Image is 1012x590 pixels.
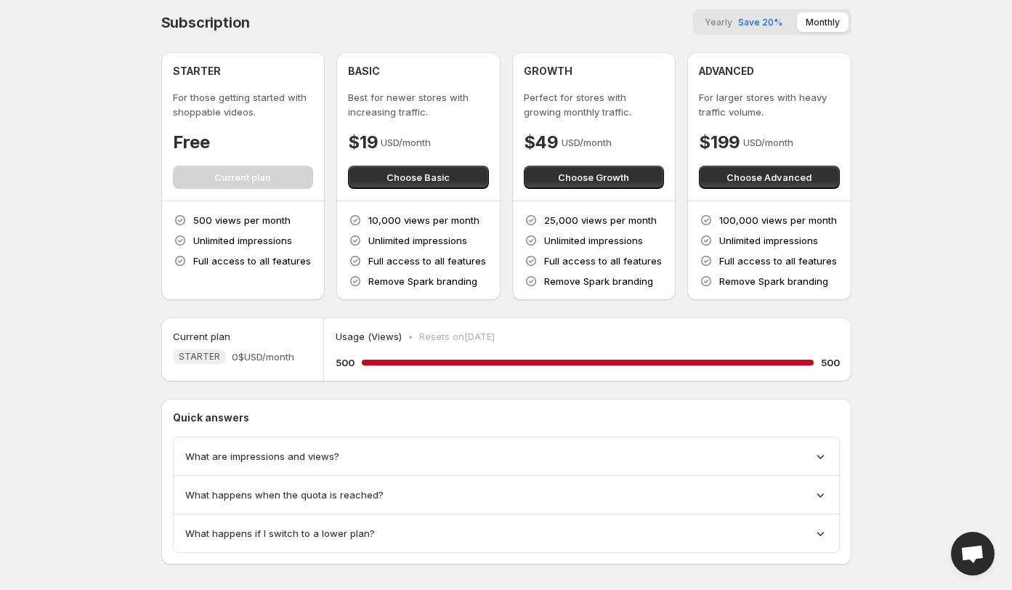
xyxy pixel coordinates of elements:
h4: STARTER [173,64,221,78]
h4: BASIC [348,64,380,78]
button: Choose Basic [348,166,489,189]
p: Full access to all features [719,254,837,268]
button: YearlySave 20% [696,12,791,32]
span: What happens if I switch to a lower plan? [185,526,375,541]
button: Choose Growth [524,166,665,189]
p: Quick answers [173,411,840,425]
p: Unlimited impressions [368,233,467,248]
p: 10,000 views per month [368,213,479,227]
h4: $49 [524,131,559,154]
p: Unlimited impressions [544,233,643,248]
p: Perfect for stores with growing monthly traffic. [524,90,665,119]
h4: $199 [699,131,740,154]
h4: Subscription [161,14,251,31]
span: What are impressions and views? [185,449,339,464]
span: Choose Advanced [726,170,811,185]
p: Full access to all features [544,254,662,268]
p: For those getting started with shoppable videos. [173,90,314,119]
a: Open chat [951,532,995,575]
p: • [408,329,413,344]
p: 25,000 views per month [544,213,657,227]
span: 0$ USD/month [232,349,294,364]
p: Unlimited impressions [193,233,292,248]
p: 500 views per month [193,213,291,227]
h5: 500 [336,355,355,370]
p: Remove Spark branding [719,274,828,288]
p: Best for newer stores with increasing traffic. [348,90,489,119]
h5: Current plan [173,329,230,344]
span: Choose Growth [558,170,629,185]
p: Full access to all features [193,254,311,268]
h5: 500 [821,355,840,370]
p: USD/month [381,135,431,150]
h4: $19 [348,131,378,154]
h4: Free [173,131,210,154]
h4: GROWTH [524,64,572,78]
p: Full access to all features [368,254,486,268]
p: USD/month [743,135,793,150]
p: 100,000 views per month [719,213,837,227]
h4: ADVANCED [699,64,754,78]
button: Monthly [797,12,849,32]
span: STARTER [179,351,220,363]
span: Save 20% [738,17,782,28]
p: USD/month [562,135,612,150]
span: Choose Basic [386,170,450,185]
span: Yearly [705,17,732,28]
p: For larger stores with heavy traffic volume. [699,90,840,119]
p: Remove Spark branding [544,274,653,288]
button: Choose Advanced [699,166,840,189]
p: Usage (Views) [336,329,402,344]
p: Resets on [DATE] [419,329,495,344]
span: What happens when the quota is reached? [185,488,384,502]
p: Remove Spark branding [368,274,477,288]
p: Unlimited impressions [719,233,818,248]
